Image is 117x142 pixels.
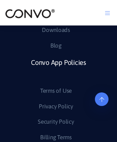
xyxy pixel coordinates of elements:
a: Convo App Policies [31,56,86,86]
img: logo_2.png [5,8,55,19]
a: Terms of Use [40,86,72,96]
a: Downloads [42,25,70,36]
a: Privacy Policy [39,101,73,112]
a: Blog [50,40,62,51]
a: Security Policy [38,117,74,127]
